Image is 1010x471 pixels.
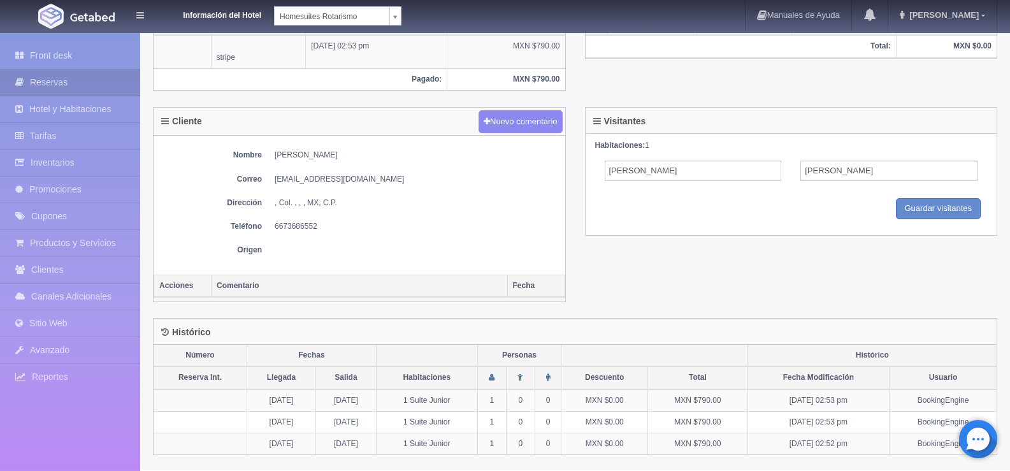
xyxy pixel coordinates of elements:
dd: [EMAIL_ADDRESS][DOMAIN_NAME] [275,174,559,185]
input: Nombre del Adulto [605,161,782,181]
td: MXN $790.00 [648,389,748,412]
img: Getabed [70,12,115,22]
h4: Histórico [161,328,211,337]
dt: Información del Hotel [159,6,261,21]
h4: Visitantes [593,117,646,126]
td: 0 [535,433,561,454]
td: [DATE] 02:53 pm [747,411,889,433]
strong: Habitaciones: [595,141,646,150]
th: Habitaciones [376,366,477,389]
dt: Origen [160,245,262,256]
td: 1 [477,411,506,433]
td: [DATE] [247,389,315,412]
th: Acciones [154,275,212,298]
th: Total: [586,35,897,57]
th: Comentario [212,275,508,298]
td: 0 [506,433,535,454]
th: Reserva Int. [154,366,247,389]
td: 0 [535,389,561,412]
td: 0 [506,411,535,433]
th: MXN $790.00 [447,68,565,90]
dd: [PERSON_NAME] [275,150,559,161]
td: BookingEngine [889,433,997,454]
td: 0 [506,389,535,412]
h4: Cliente [161,117,202,126]
th: Histórico [747,345,997,366]
th: Fecha [507,275,565,298]
td: MXN $790.00 [648,433,748,454]
td: 1 Suite Junior [376,411,477,433]
td: [DATE] [315,433,376,454]
span: [PERSON_NAME] [906,10,979,20]
td: [DATE] 02:53 pm [306,35,447,68]
dt: Nombre [160,150,262,161]
th: MXN $0.00 [896,35,997,57]
th: Personas [477,345,561,366]
th: Salida [315,366,376,389]
td: 1 [477,389,506,412]
dt: Correo [160,174,262,185]
td: [DATE] [315,389,376,412]
button: Nuevo comentario [479,110,563,134]
th: Fecha Modificación [747,366,889,389]
td: [DATE] 02:52 pm [747,433,889,454]
td: 0 [535,411,561,433]
th: Pagado: [154,68,447,90]
th: Total [648,366,748,389]
td: 1 Suite Junior [376,389,477,412]
td: MXN $0.00 [561,389,648,412]
dd: , Col. , , , MX, C.P. [275,198,559,208]
th: Descuento [561,366,648,389]
th: Número [154,345,247,366]
a: Homesuites Rotarismo [274,6,401,25]
span: Homesuites Rotarismo [280,7,384,26]
td: BookingEngine [889,389,997,412]
td: MXN $0.00 [561,433,648,454]
dt: Dirección [160,198,262,208]
td: [DATE] 02:53 pm [747,389,889,412]
input: Apellidos del Adulto [800,161,978,181]
td: MXN $790.00 [447,35,565,68]
td: BookingEngine [889,411,997,433]
img: Getabed [38,4,64,29]
div: 1 [595,140,988,151]
td: [DATE] [315,411,376,433]
th: Fechas [247,345,376,366]
td: 1 [477,433,506,454]
dt: Teléfono [160,221,262,232]
td: MXN $790.00 [648,411,748,433]
dd: 6673686552 [275,221,559,232]
td: [DATE] [247,433,315,454]
td: [DATE] [247,411,315,433]
th: Llegada [247,366,315,389]
td: 1 Suite Junior [376,433,477,454]
td: MXN $0.00 [561,411,648,433]
th: Usuario [889,366,997,389]
td: stripe [211,35,306,68]
input: Guardar visitantes [896,198,981,219]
